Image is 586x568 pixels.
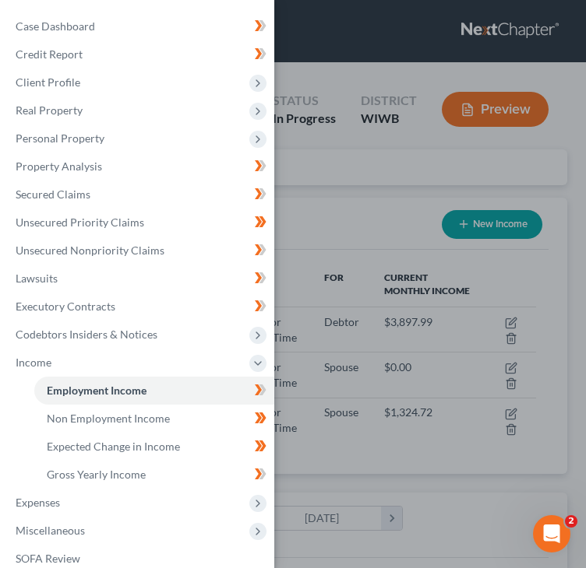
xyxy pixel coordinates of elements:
span: Income [16,356,51,369]
a: Property Analysis [3,153,274,181]
a: Unsecured Nonpriority Claims [3,237,274,265]
a: Employment Income [34,377,274,405]
span: SOFA Review [16,552,80,565]
span: 2 [565,515,577,528]
a: Unsecured Priority Claims [3,209,274,237]
a: Case Dashboard [3,12,274,40]
span: Expected Change in Income [47,440,180,453]
iframe: Intercom live chat [533,515,570,552]
a: Executory Contracts [3,293,274,321]
span: Lawsuits [16,272,58,285]
span: Real Property [16,103,83,117]
span: Miscellaneous [16,524,85,537]
span: Gross Yearly Income [47,468,146,481]
a: Lawsuits [3,265,274,293]
span: Secured Claims [16,188,90,201]
a: Gross Yearly Income [34,461,274,489]
span: Expenses [16,496,60,509]
span: Client Profile [16,75,80,89]
a: Expected Change in Income [34,433,274,461]
span: Executory Contracts [16,300,115,313]
a: Non Employment Income [34,405,274,433]
a: Secured Claims [3,181,274,209]
span: Unsecured Nonpriority Claims [16,244,164,257]
span: Non Employment Income [47,412,170,425]
span: Employment Income [47,384,146,397]
span: Property Analysis [16,160,102,173]
span: Credit Report [16,47,83,61]
span: Case Dashboard [16,19,95,33]
span: Codebtors Insiders & Notices [16,328,157,341]
span: Personal Property [16,131,104,145]
span: Unsecured Priority Claims [16,216,144,229]
a: Credit Report [3,40,274,68]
